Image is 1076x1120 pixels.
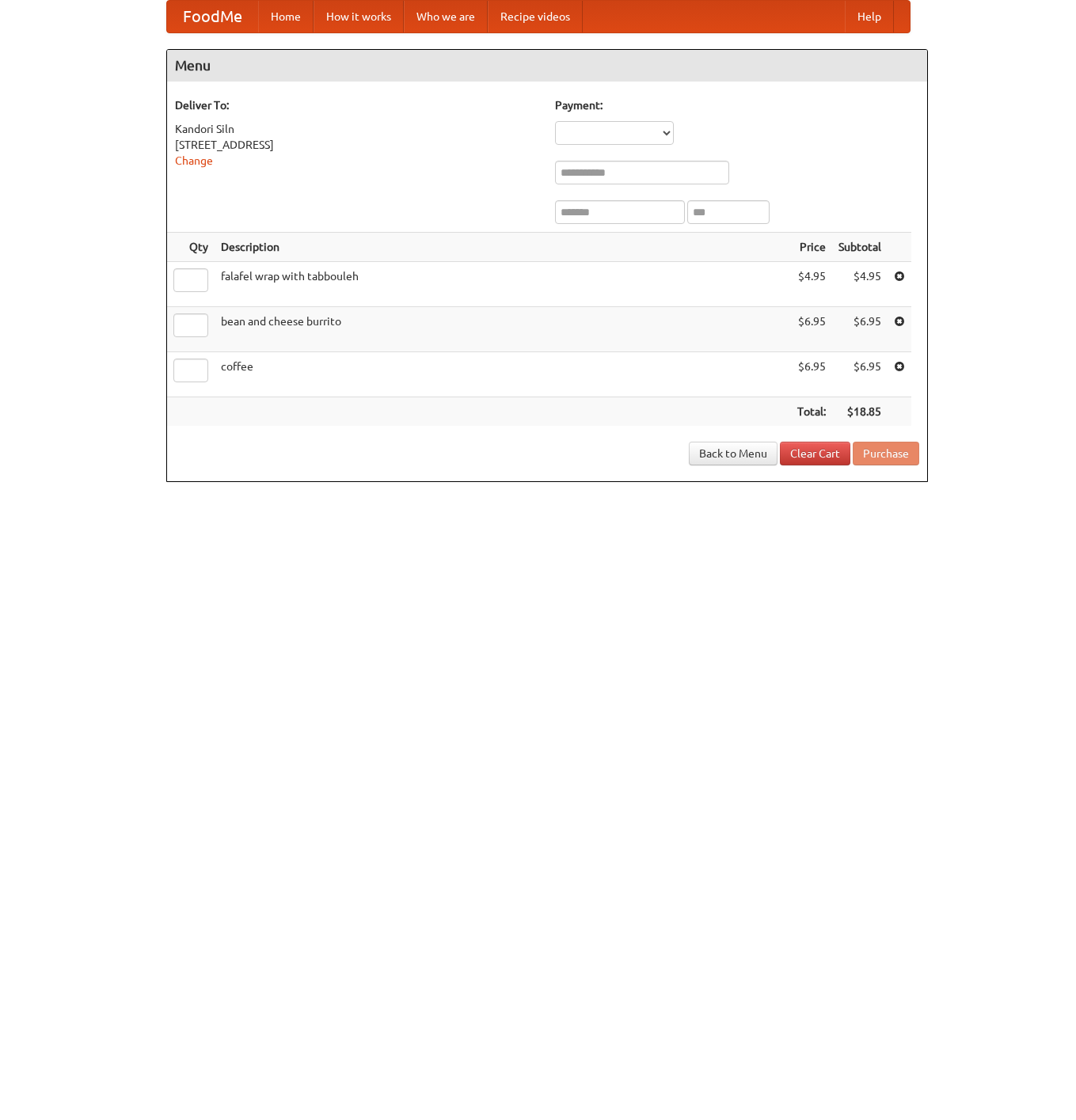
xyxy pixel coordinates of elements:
th: Subtotal [832,233,888,262]
a: Help [845,1,894,32]
a: Who we are [404,1,488,32]
td: $4.95 [791,262,832,307]
a: How it works [314,1,404,32]
td: $6.95 [832,352,888,397]
th: Price [791,233,832,262]
div: [STREET_ADDRESS] [175,137,539,153]
div: Kandori Siln [175,121,539,137]
h5: Payment: [555,97,919,113]
td: coffee [215,352,791,397]
th: $18.85 [832,397,888,427]
a: Clear Cart [780,442,850,465]
a: Back to Menu [689,442,778,465]
td: falafel wrap with tabbouleh [215,262,791,307]
td: bean and cheese burrito [215,307,791,352]
button: Purchase [853,442,919,465]
th: Total: [791,397,832,427]
h5: Deliver To: [175,97,539,113]
a: Recipe videos [488,1,583,32]
a: FoodMe [167,1,258,32]
a: Home [258,1,314,32]
th: Description [215,233,791,262]
td: $6.95 [832,307,888,352]
h4: Menu [167,50,927,82]
td: $4.95 [832,262,888,307]
th: Qty [167,233,215,262]
td: $6.95 [791,352,832,397]
a: Change [175,154,213,167]
td: $6.95 [791,307,832,352]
